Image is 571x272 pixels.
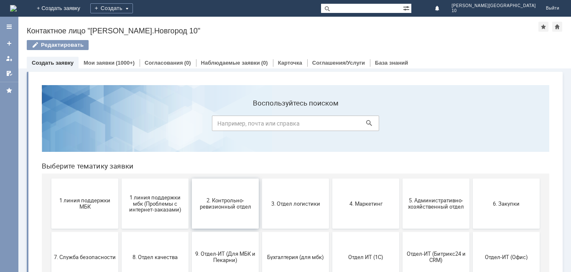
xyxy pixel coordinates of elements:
[19,175,81,181] span: 7. Служба безопасности
[19,119,81,131] span: 1 линия поддержки МБК
[89,229,151,235] span: Франчайзинг
[16,207,83,257] button: Финансовый отдел
[87,100,153,150] button: 1 линия поддержки мбк (Проблемы с интернет-заказами)
[452,3,536,8] span: [PERSON_NAME][GEOGRAPHIC_DATA]
[10,5,17,12] img: logo
[145,60,183,66] a: Согласования
[438,100,505,150] button: 6. Закупки
[7,83,514,92] header: Выберите тематику заявки
[84,60,115,66] a: Мои заявки
[16,100,83,150] button: 1 линия поддержки МБК
[89,175,151,181] span: 8. Отдел качества
[3,67,16,80] a: Мои согласования
[229,122,291,128] span: 3. Отдел логистики
[370,119,432,131] span: 5. Административно-хозяйственный отдел
[300,229,362,235] span: не актуален
[370,172,432,185] span: Отдел-ИТ (Битрикс24 и CRM)
[297,207,364,257] button: не актуален
[227,100,294,150] button: 3. Отдел логистики
[297,100,364,150] button: 4. Маркетинг
[27,27,538,35] div: Контактное лицо "[PERSON_NAME].Новгород 10"
[367,154,434,204] button: Отдел-ИТ (Битрикс24 и CRM)
[300,122,362,128] span: 4. Маркетинг
[278,60,302,66] a: Карточка
[201,60,260,66] a: Наблюдаемые заявки
[300,175,362,181] span: Отдел ИТ (1С)
[229,175,291,181] span: Бухгалтерия (для мбк)
[89,116,151,134] span: 1 линия поддержки мбк (Проблемы с интернет-заказами)
[297,154,364,204] button: Отдел ИТ (1С)
[184,60,191,66] div: (0)
[87,207,153,257] button: Франчайзинг
[10,5,17,12] a: Перейти на домашнюю страницу
[552,22,562,32] div: Сделать домашней страницей
[403,4,411,12] span: Расширенный поиск
[87,154,153,204] button: 8. Отдел качества
[3,52,16,65] a: Мои заявки
[159,226,221,238] span: Это соглашение не активно!
[438,154,505,204] button: Отдел-ИТ (Офис)
[261,60,268,66] div: (0)
[3,37,16,50] a: Создать заявку
[90,3,133,13] div: Создать
[159,172,221,185] span: 9. Отдел-ИТ (Для МБК и Пекарни)
[177,20,344,29] label: Воспользуйтесь поиском
[227,154,294,204] button: Бухгалтерия (для мбк)
[32,60,74,66] a: Создать заявку
[375,60,408,66] a: База знаний
[157,207,224,257] button: Это соглашение не активно!
[116,60,135,66] div: (1000+)
[538,22,548,32] div: Добавить в избранное
[19,229,81,235] span: Финансовый отдел
[227,207,294,257] button: [PERSON_NAME]. Услуги ИТ для МБК (оформляет L1)
[440,122,502,128] span: 6. Закупки
[452,8,536,13] span: 10
[440,175,502,181] span: Отдел-ИТ (Офис)
[367,100,434,150] button: 5. Административно-хозяйственный отдел
[16,154,83,204] button: 7. Служба безопасности
[157,154,224,204] button: 9. Отдел-ИТ (Для МБК и Пекарни)
[312,60,365,66] a: Соглашения/Услуги
[229,222,291,241] span: [PERSON_NAME]. Услуги ИТ для МБК (оформляет L1)
[157,100,224,150] button: 2. Контрольно-ревизионный отдел
[159,119,221,131] span: 2. Контрольно-ревизионный отдел
[177,37,344,53] input: Например, почта или справка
